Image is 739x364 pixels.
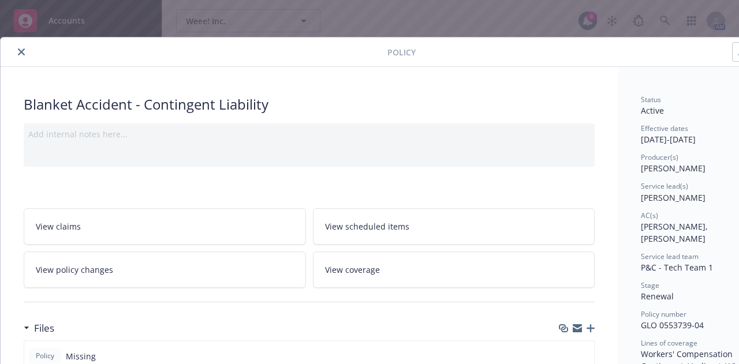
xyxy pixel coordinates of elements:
a: View policy changes [24,252,306,288]
span: Policy [33,351,57,361]
span: Missing [66,350,96,362]
span: GLO 0553739-04 [641,320,704,331]
a: View coverage [313,252,595,288]
span: [PERSON_NAME], [PERSON_NAME] [641,221,710,244]
span: Producer(s) [641,152,678,162]
span: AC(s) [641,211,658,220]
span: Lines of coverage [641,338,697,348]
span: View policy changes [36,264,113,276]
span: Policy [387,46,416,58]
h3: Files [34,321,54,336]
div: Files [24,321,54,336]
span: Service lead(s) [641,181,688,191]
span: Status [641,95,661,104]
span: Active [641,105,664,116]
span: View claims [36,220,81,232]
span: Service lead team [641,252,699,261]
span: [PERSON_NAME] [641,163,706,174]
span: Effective dates [641,123,688,133]
span: Policy number [641,309,686,319]
button: close [14,45,28,59]
div: Add internal notes here... [28,128,590,140]
a: View claims [24,208,306,245]
div: Blanket Accident - Contingent Liability [24,95,595,114]
span: Renewal [641,291,674,302]
a: View scheduled items [313,208,595,245]
span: View scheduled items [325,220,409,232]
span: [PERSON_NAME] [641,192,706,203]
span: Stage [641,280,659,290]
span: View coverage [325,264,380,276]
span: P&C - Tech Team 1 [641,262,713,273]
